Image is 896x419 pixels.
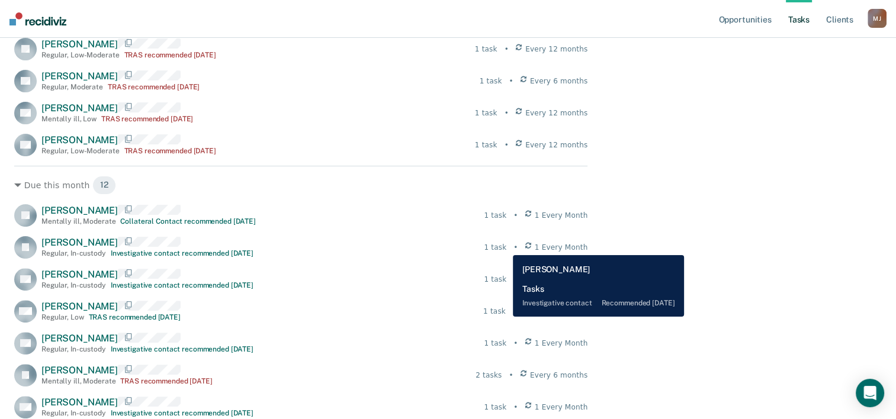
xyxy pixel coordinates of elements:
[535,402,588,412] span: 1 Every Month
[513,274,518,285] div: •
[480,76,502,86] div: 1 task
[111,281,253,289] div: Investigative contact recommended [DATE]
[41,333,118,344] span: [PERSON_NAME]
[484,338,506,349] div: 1 task
[111,249,253,257] div: Investigative contact recommended [DATE]
[92,176,116,195] span: 12
[513,338,518,349] div: •
[41,102,118,114] span: [PERSON_NAME]
[41,147,120,155] div: Regular , Low-Moderate
[41,115,97,123] div: Mentally ill , Low
[525,44,587,54] span: Every 12 months
[505,140,509,150] div: •
[509,76,513,86] div: •
[41,397,118,408] span: [PERSON_NAME]
[509,370,513,381] div: •
[41,269,118,280] span: [PERSON_NAME]
[41,313,84,321] div: Regular , Low
[534,306,587,317] span: Every 1 month
[513,306,517,317] div: •
[484,210,506,221] div: 1 task
[535,242,588,253] span: 1 Every Month
[484,242,506,253] div: 1 task
[513,242,518,253] div: •
[513,402,518,412] div: •
[856,379,884,407] div: Open Intercom Messenger
[41,301,118,312] span: [PERSON_NAME]
[41,70,118,82] span: [PERSON_NAME]
[41,249,106,257] div: Regular , In-custody
[530,370,587,381] span: Every 6 months
[41,409,106,417] div: Regular , In-custody
[124,147,216,155] div: TRAS recommended [DATE]
[14,176,587,195] div: Due this month 12
[120,217,256,225] div: Collateral Contact recommended [DATE]
[484,402,506,412] div: 1 task
[483,306,506,317] div: 1 task
[41,83,103,91] div: Regular , Moderate
[41,51,120,59] div: Regular , Low-Moderate
[525,140,587,150] span: Every 12 months
[41,237,118,248] span: [PERSON_NAME]
[484,274,506,285] div: 1 task
[868,9,887,28] div: M J
[41,134,118,146] span: [PERSON_NAME]
[535,338,588,349] span: 1 Every Month
[41,365,118,376] span: [PERSON_NAME]
[120,377,212,385] div: TRAS recommended [DATE]
[525,108,587,118] span: Every 12 months
[475,140,497,150] div: 1 task
[41,345,106,353] div: Regular , In-custody
[111,409,253,417] div: Investigative contact recommended [DATE]
[868,9,887,28] button: MJ
[505,108,509,118] div: •
[89,313,181,321] div: TRAS recommended [DATE]
[111,345,253,353] div: Investigative contact recommended [DATE]
[535,274,588,285] span: 1 Every Month
[41,205,118,216] span: [PERSON_NAME]
[108,83,200,91] div: TRAS recommended [DATE]
[9,12,66,25] img: Recidiviz
[476,370,502,381] div: 2 tasks
[41,281,106,289] div: Regular , In-custody
[41,217,115,225] div: Mentally ill , Moderate
[475,108,497,118] div: 1 task
[41,377,115,385] div: Mentally ill , Moderate
[475,44,497,54] div: 1 task
[505,44,509,54] div: •
[530,76,587,86] span: Every 6 months
[101,115,193,123] div: TRAS recommended [DATE]
[513,210,518,221] div: •
[41,38,118,50] span: [PERSON_NAME]
[535,210,588,221] span: 1 Every Month
[124,51,216,59] div: TRAS recommended [DATE]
